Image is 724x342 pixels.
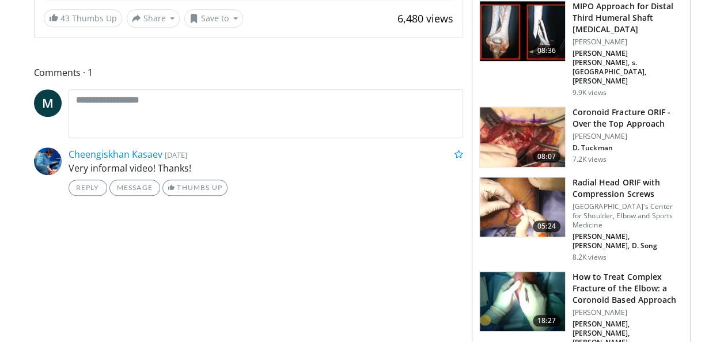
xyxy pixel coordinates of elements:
small: [DATE] [165,150,187,160]
span: 6,480 views [397,12,453,25]
a: Message [109,180,160,196]
p: 9.9K views [573,88,607,97]
a: Reply [69,180,107,196]
img: Avatar [34,147,62,175]
p: [PERSON_NAME] [573,132,683,141]
a: 08:07 Coronoid Fracture ORIF - Over the Top Approach [PERSON_NAME] D. Tuckman 7.2K views [479,107,683,168]
p: [PERSON_NAME] [573,308,683,317]
p: [PERSON_NAME] [PERSON_NAME], s. [GEOGRAPHIC_DATA], [PERSON_NAME] [573,49,683,86]
img: d4887ced-d35b-41c5-9c01-de8d228990de.150x105_q85_crop-smart_upscale.jpg [480,1,565,61]
span: 08:07 [533,151,560,162]
h3: MIPO Approach for Distal Third Humeral Shaft [MEDICAL_DATA] [573,1,683,35]
img: 4eb5ccb2-89b1-41b3-a9cd-71aa6b108fbb.150x105_q85_crop-smart_upscale.jpg [480,107,565,167]
button: Share [127,9,180,28]
h3: How to Treat Complex Fracture of the Elbow: a Coronoid Based Approach [573,271,683,306]
h3: Coronoid Fracture ORIF - Over the Top Approach [573,107,683,130]
span: 08:36 [533,45,560,56]
span: Comments 1 [34,65,463,80]
span: 05:24 [533,221,560,232]
p: [PERSON_NAME], [PERSON_NAME], D. Song [573,232,683,250]
p: Very informal video! Thanks! [69,161,463,175]
p: [GEOGRAPHIC_DATA]'s Center for Shoulder, Elbow and Sports Medicine [573,202,683,230]
a: Cheengiskhan Kasaev [69,148,162,161]
a: 05:24 Radial Head ORIF with Compression Screws [GEOGRAPHIC_DATA]'s Center for Shoulder, Elbow and... [479,177,683,262]
a: 08:36 MIPO Approach for Distal Third Humeral Shaft [MEDICAL_DATA] [PERSON_NAME] [PERSON_NAME] [PE... [479,1,683,97]
p: D. Tuckman [573,143,683,153]
img: 3327b311-1e95-4e56-a2c3-0b32974b429b.150x105_q85_crop-smart_upscale.jpg [480,177,565,237]
span: 43 [60,13,70,24]
a: Thumbs Up [162,180,228,196]
p: 7.2K views [573,155,607,164]
p: [PERSON_NAME] [573,37,683,47]
p: 8.2K views [573,253,607,262]
a: M [34,89,62,117]
span: 18:27 [533,315,560,326]
a: 43 Thumbs Up [44,9,122,27]
img: 059a3a57-843a-46e7-9851-1bb73cf17ef5.150x105_q85_crop-smart_upscale.jpg [480,272,565,332]
button: Save to [184,9,243,28]
h3: Radial Head ORIF with Compression Screws [573,177,683,200]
